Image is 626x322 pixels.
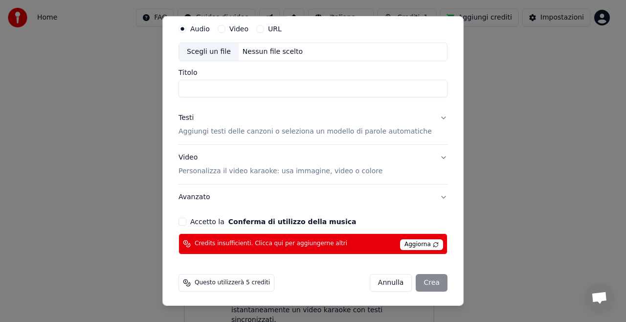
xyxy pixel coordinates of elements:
button: Accetto la [228,218,357,225]
span: Questo utilizzerà 5 crediti [195,279,270,287]
span: Credits insufficienti. Clicca qui per aggiungerne altri [195,240,347,248]
p: Personalizza il video karaoke: usa immagine, video o colore [179,166,382,176]
p: Aggiungi testi delle canzoni o seleziona un modello di parole automatiche [179,127,432,137]
label: Video [229,25,248,32]
button: Avanzato [179,184,447,210]
div: Scegli un file [179,43,239,61]
button: VideoPersonalizza il video karaoke: usa immagine, video o colore [179,145,447,184]
label: Audio [190,25,210,32]
button: Annulla [370,274,412,292]
label: URL [268,25,282,32]
div: Video [179,153,382,176]
button: TestiAggiungi testi delle canzoni o seleziona un modello di parole automatiche [179,105,447,144]
label: Accetto la [190,218,356,225]
div: Testi [179,113,194,123]
span: Aggiorna [400,239,443,250]
label: Titolo [179,69,447,76]
div: Nessun file scelto [239,47,307,57]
